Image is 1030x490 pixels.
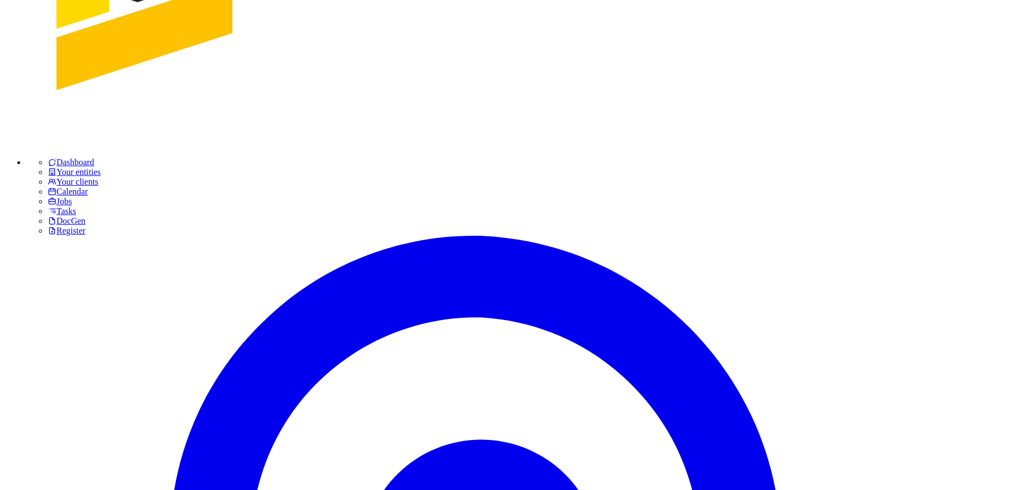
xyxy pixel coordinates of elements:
[48,216,85,225] a: DocGen
[56,167,101,177] span: Your entities
[56,197,72,206] span: Jobs
[56,158,94,167] span: Dashboard
[48,187,88,196] a: Calendar
[48,158,94,167] a: Dashboard
[48,197,72,206] a: Jobs
[48,226,85,235] a: Register
[48,206,76,216] a: Tasks
[48,167,101,177] a: Your entities
[56,216,85,225] span: DocGen
[56,187,88,196] span: Calendar
[56,226,85,235] span: Register
[56,206,76,216] span: Tasks
[48,177,98,186] a: Your clients
[56,177,98,186] span: Your clients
